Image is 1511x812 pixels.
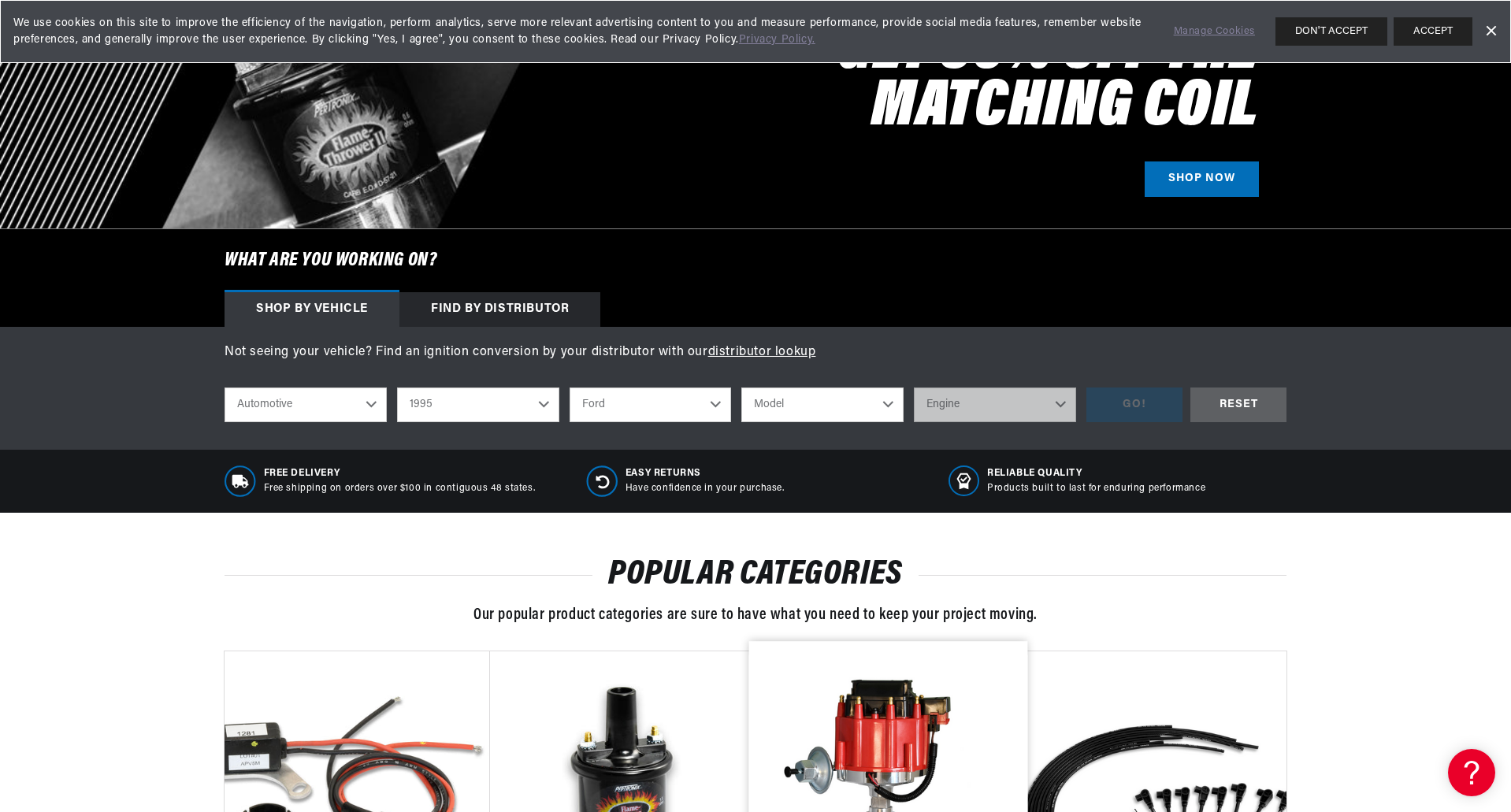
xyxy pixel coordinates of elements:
[987,482,1205,495] p: Products built to last for enduring performance
[739,34,815,46] a: Privacy Policy.
[626,467,785,480] span: Easy Returns
[1190,387,1286,423] div: RESET
[1394,17,1472,46] button: ACCEPT
[225,387,387,422] select: Ride Type
[708,346,816,358] a: distributor lookup
[1479,20,1502,43] a: Dismiss Banner
[626,482,785,495] p: Have confidence in your purchase.
[225,343,1286,363] p: Not seeing your vehicle? Find an ignition conversion by your distributor with our
[225,292,399,327] div: Shop by vehicle
[13,15,1152,48] span: We use cookies on this site to improve the efficiency of the navigation, perform analytics, serve...
[225,560,1286,590] h2: POPULAR CATEGORIES
[987,467,1205,480] span: RELIABLE QUALITY
[264,482,536,495] p: Free shipping on orders over $100 in contiguous 48 states.
[570,387,732,422] select: Make
[473,607,1038,623] span: Our popular product categories are sure to have what you need to keep your project moving.
[1275,17,1387,46] button: DON'T ACCEPT
[1145,161,1259,197] a: SHOP NOW
[397,387,559,422] select: Year
[185,229,1326,292] h6: What are you working on?
[914,387,1076,422] select: Engine
[741,387,904,422] select: Model
[264,467,536,480] span: Free Delivery
[1174,24,1255,40] a: Manage Cookies
[399,292,600,327] div: Find by Distributor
